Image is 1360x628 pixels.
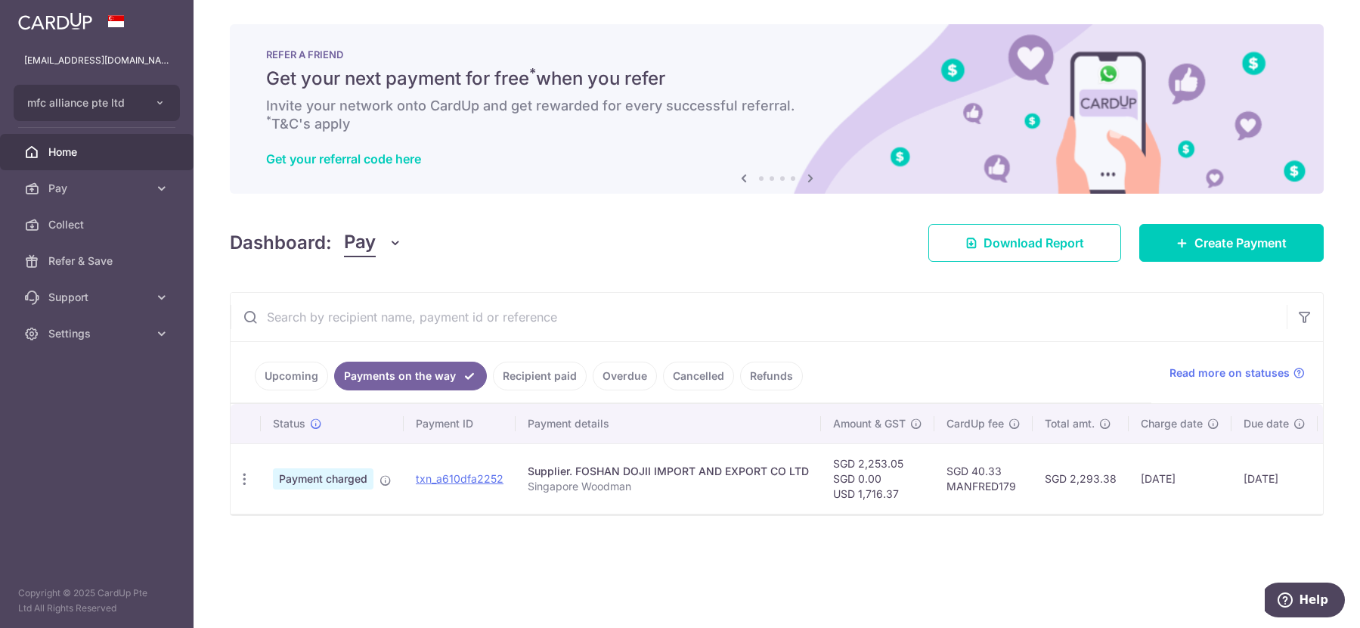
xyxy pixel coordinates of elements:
[516,404,821,443] th: Payment details
[663,362,734,390] a: Cancelled
[1265,583,1345,620] iframe: Opens a widget where you can find more information
[1322,470,1352,488] img: Bank Card
[334,362,487,390] a: Payments on the way
[48,217,148,232] span: Collect
[255,362,328,390] a: Upcoming
[230,229,332,256] h4: Dashboard:
[48,290,148,305] span: Support
[266,48,1287,61] p: REFER A FRIEND
[266,97,1287,133] h6: Invite your network onto CardUp and get rewarded for every successful referral. T&C's apply
[344,229,376,257] span: Pay
[231,293,1287,341] input: Search by recipient name, payment id or reference
[48,181,148,196] span: Pay
[984,234,1084,252] span: Download Report
[821,443,934,514] td: SGD 2,253.05 SGD 0.00 USD 1,716.37
[48,145,148,160] span: Home
[1169,365,1305,381] a: Read more on statuses
[593,362,657,390] a: Overdue
[266,67,1287,91] h5: Get your next payment for free when you refer
[1194,234,1287,252] span: Create Payment
[1033,443,1129,514] td: SGD 2,293.38
[833,416,906,431] span: Amount & GST
[1045,416,1095,431] span: Total amt.
[1141,416,1203,431] span: Charge date
[266,151,421,166] a: Get your referral code here
[48,326,148,341] span: Settings
[1231,443,1318,514] td: [DATE]
[1139,224,1324,262] a: Create Payment
[1169,365,1290,381] span: Read more on statuses
[230,24,1324,194] img: RAF banner
[740,362,803,390] a: Refunds
[48,253,148,269] span: Refer & Save
[416,472,503,485] a: txn_a610dfa2252
[404,404,516,443] th: Payment ID
[273,416,305,431] span: Status
[528,464,809,479] div: Supplier. FOSHAN DOJII IMPORT AND EXPORT CO LTD
[934,443,1033,514] td: SGD 40.33 MANFRED179
[946,416,1004,431] span: CardUp fee
[27,95,139,110] span: mfc alliance pte ltd
[928,224,1121,262] a: Download Report
[18,12,92,30] img: CardUp
[273,468,373,490] span: Payment charged
[493,362,587,390] a: Recipient paid
[528,479,809,494] p: Singapore Woodman
[344,229,402,257] button: Pay
[14,85,180,121] button: mfc alliance pte ltd
[1129,443,1231,514] td: [DATE]
[1244,416,1289,431] span: Due date
[24,53,169,68] p: [EMAIL_ADDRESS][DOMAIN_NAME]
